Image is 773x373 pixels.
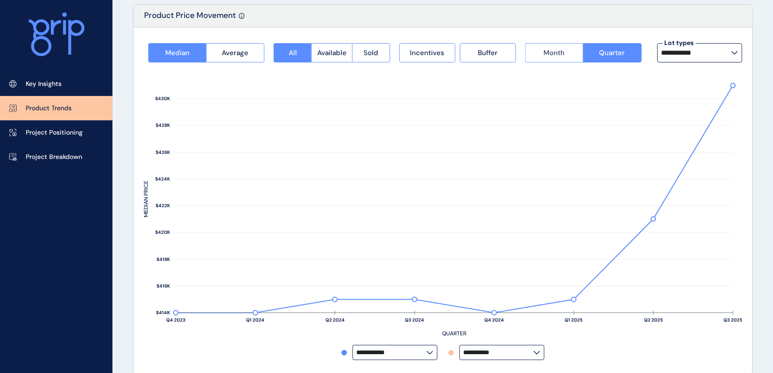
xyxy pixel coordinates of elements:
[478,48,498,57] span: Buffer
[317,48,347,57] span: Available
[325,317,344,323] text: Q2 2024
[484,317,504,323] text: Q4 2024
[26,128,83,137] p: Project Positioning
[644,317,663,323] text: Q2 2025
[156,203,170,209] text: $422K
[289,48,297,57] span: All
[442,330,466,337] text: QUARTER
[352,43,390,62] button: Sold
[222,48,249,57] span: Average
[274,43,311,62] button: All
[311,43,352,62] button: Available
[246,317,264,323] text: Q1 2024
[723,317,742,323] text: Q3 2025
[148,43,206,62] button: Median
[155,96,170,102] text: $430K
[565,317,583,323] text: Q1 2025
[156,123,170,129] text: $428K
[157,257,170,263] text: $418K
[663,39,696,48] label: Lot types
[26,79,62,89] p: Key Insights
[599,48,625,57] span: Quarter
[405,317,424,323] text: Q3 2024
[26,104,72,113] p: Product Trends
[525,43,583,62] button: Month
[410,48,444,57] span: Incentives
[364,48,379,57] span: Sold
[145,10,236,27] p: Product Price Movement
[165,48,190,57] span: Median
[399,43,455,62] button: Incentives
[142,181,150,218] text: MEDIAN PRICE
[166,317,185,323] text: Q4 2023
[156,150,170,156] text: $426K
[156,310,170,316] text: $414K
[206,43,264,62] button: Average
[460,43,516,62] button: Buffer
[155,230,170,236] text: $420K
[155,176,170,182] text: $424K
[543,48,565,57] span: Month
[583,43,641,62] button: Quarter
[26,153,82,162] p: Project Breakdown
[157,283,170,289] text: $416K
